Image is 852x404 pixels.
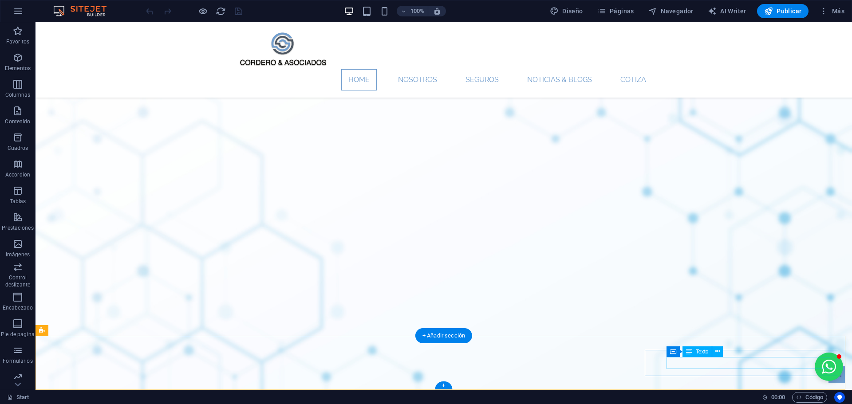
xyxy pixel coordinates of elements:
div: v 4.0.25 [25,14,43,21]
p: Pie de página [1,331,34,338]
p: Columnas [5,91,31,98]
p: Tablas [10,198,26,205]
button: Más [816,4,848,18]
button: Diseño [546,4,587,18]
p: Formularios [3,357,32,365]
span: Código [796,392,823,403]
button: Código [792,392,827,403]
span: Publicar [764,7,802,16]
span: Más [819,7,844,16]
div: Diseño (Ctrl+Alt+Y) [546,4,587,18]
p: Encabezado [3,304,33,311]
p: Cuadros [8,145,28,152]
span: 00 00 [771,392,785,403]
button: Páginas [594,4,638,18]
i: Al redimensionar, ajustar el nivel de zoom automáticamente para ajustarse al dispositivo elegido. [433,7,441,15]
span: Diseño [550,7,583,16]
div: Dominio: [DOMAIN_NAME] [23,23,99,30]
p: Accordion [5,171,30,178]
span: Navegador [648,7,694,16]
button: AI Writer [704,4,750,18]
h6: 100% [410,6,424,16]
p: Elementos [5,65,31,72]
a: Haz clic para cancelar la selección y doble clic para abrir páginas [7,392,29,403]
div: Palabras clave [104,52,141,58]
button: reload [215,6,226,16]
span: AI Writer [708,7,746,16]
img: website_grey.svg [14,23,21,30]
img: tab_domain_overview_orange.svg [37,51,44,59]
button: Navegador [645,4,697,18]
div: + [435,381,452,389]
button: 100% [397,6,428,16]
img: Editor Logo [51,6,118,16]
button: Usercentrics [834,392,845,403]
button: Publicar [757,4,809,18]
button: Haz clic para salir del modo de previsualización y seguir editando [197,6,208,16]
p: Imágenes [6,251,30,258]
i: Volver a cargar página [216,6,226,16]
p: Prestaciones [2,224,33,231]
div: + Añadir sección [415,328,472,343]
span: Páginas [597,7,634,16]
span: : [777,394,779,400]
button: Open chat window [779,330,808,359]
p: Favoritos [6,38,29,45]
div: Dominio [47,52,68,58]
span: Texto [696,349,709,354]
p: Contenido [5,118,30,125]
h6: Tiempo de la sesión [762,392,785,403]
img: logo_orange.svg [14,14,21,21]
img: tab_keywords_by_traffic_grey.svg [95,51,102,59]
